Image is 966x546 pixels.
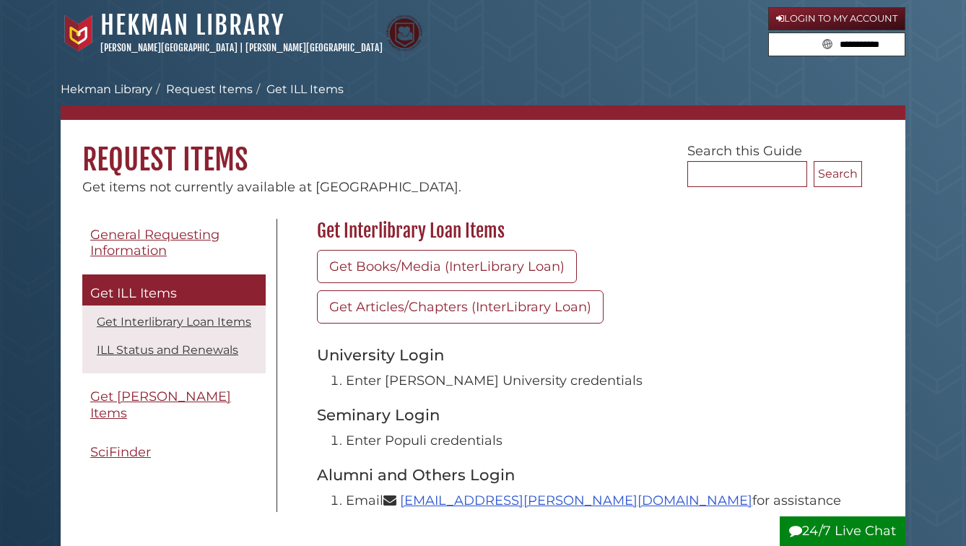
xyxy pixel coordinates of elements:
[61,82,152,96] a: Hekman Library
[90,227,219,259] span: General Requesting Information
[317,250,577,283] a: Get Books/Media (InterLibrary Loan)
[166,82,253,96] a: Request Items
[346,371,855,391] li: Enter [PERSON_NAME] University credentials
[400,493,752,508] a: [EMAIL_ADDRESS][PERSON_NAME][DOMAIN_NAME]
[90,389,231,421] span: Get [PERSON_NAME] Items
[245,42,383,53] a: [PERSON_NAME][GEOGRAPHIC_DATA]
[82,274,266,306] a: Get ILL Items
[317,290,604,324] a: Get Articles/Chapters (InterLibrary Loan)
[317,345,855,364] h3: University Login
[346,431,855,451] li: Enter Populi credentials
[240,42,243,53] span: |
[317,405,855,424] h3: Seminary Login
[818,33,837,53] button: Search
[310,220,862,243] h2: Get Interlibrary Loan Items
[82,436,266,469] a: SciFinder
[100,9,284,41] a: Hekman Library
[780,516,905,546] button: 24/7 Live Chat
[82,219,266,476] div: Guide Pages
[768,7,905,30] a: Login to My Account
[61,81,905,120] nav: breadcrumb
[82,179,461,195] span: Get items not currently available at [GEOGRAPHIC_DATA].
[386,15,422,51] img: Calvin Theological Seminary
[317,465,855,484] h3: Alumni and Others Login
[97,343,238,357] a: ILL Status and Renewals
[90,444,151,460] span: SciFinder
[100,42,238,53] a: [PERSON_NAME][GEOGRAPHIC_DATA]
[61,15,97,51] img: Calvin University
[90,285,177,301] span: Get ILL Items
[61,120,905,178] h1: Request Items
[97,315,251,329] a: Get Interlibrary Loan Items
[768,32,905,57] form: Search library guides, policies, and FAQs.
[82,381,266,429] a: Get [PERSON_NAME] Items
[814,161,862,187] button: Search
[346,491,855,511] li: Email for assistance
[253,81,344,98] li: Get ILL Items
[82,219,266,267] a: General Requesting Information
